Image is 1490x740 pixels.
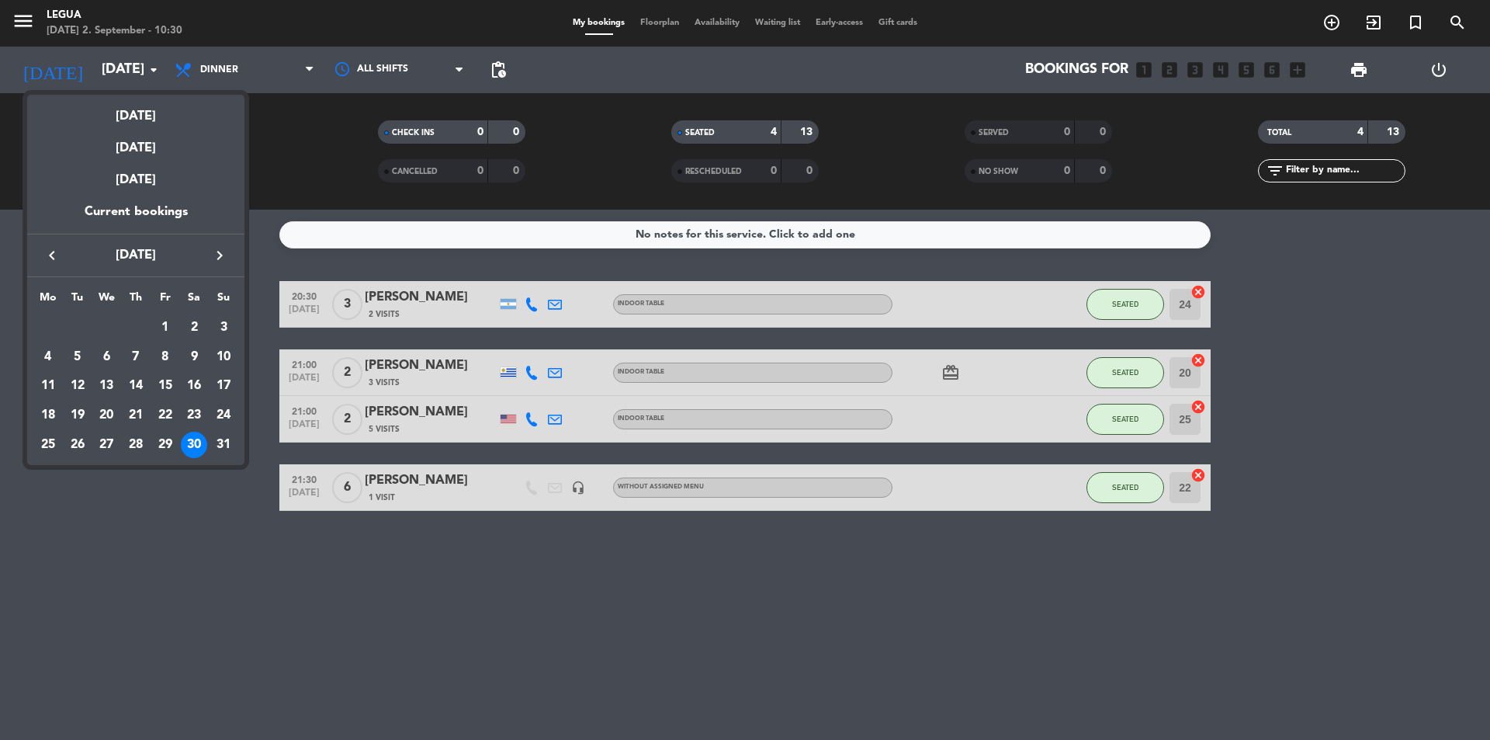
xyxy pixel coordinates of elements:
td: August 13, 2025 [92,371,121,401]
td: AUG [33,313,151,342]
div: 23 [181,402,207,429]
button: keyboard_arrow_right [206,245,234,266]
div: [DATE] [27,95,244,127]
td: August 11, 2025 [33,371,63,401]
th: Wednesday [92,289,121,313]
div: 17 [210,373,237,399]
th: Monday [33,289,63,313]
th: Friday [151,289,180,313]
td: August 1, 2025 [151,313,180,342]
div: 14 [123,373,149,399]
td: August 8, 2025 [151,342,180,372]
th: Thursday [121,289,151,313]
td: August 6, 2025 [92,342,121,372]
div: Current bookings [27,202,244,234]
td: August 18, 2025 [33,401,63,430]
td: August 30, 2025 [180,430,210,460]
td: August 27, 2025 [92,430,121,460]
div: 6 [93,344,120,370]
td: August 12, 2025 [63,371,92,401]
td: August 17, 2025 [209,371,238,401]
div: 2 [181,314,207,341]
div: 20 [93,402,120,429]
td: August 14, 2025 [121,371,151,401]
td: August 24, 2025 [209,401,238,430]
td: August 4, 2025 [33,342,63,372]
div: 7 [123,344,149,370]
th: Tuesday [63,289,92,313]
td: August 10, 2025 [209,342,238,372]
i: keyboard_arrow_left [43,246,61,265]
div: 10 [210,344,237,370]
div: 29 [152,432,178,458]
td: August 20, 2025 [92,401,121,430]
div: 11 [35,373,61,399]
div: 18 [35,402,61,429]
td: August 3, 2025 [209,313,238,342]
div: 3 [210,314,237,341]
td: August 15, 2025 [151,371,180,401]
div: 4 [35,344,61,370]
div: 15 [152,373,178,399]
div: [DATE] [27,158,244,202]
div: 25 [35,432,61,458]
div: 12 [64,373,91,399]
div: 27 [93,432,120,458]
div: [DATE] [27,127,244,158]
div: 13 [93,373,120,399]
div: 8 [152,344,178,370]
td: August 25, 2025 [33,430,63,460]
td: August 5, 2025 [63,342,92,372]
td: August 7, 2025 [121,342,151,372]
td: August 9, 2025 [180,342,210,372]
div: 5 [64,344,91,370]
th: Sunday [209,289,238,313]
div: 28 [123,432,149,458]
td: August 26, 2025 [63,430,92,460]
div: 21 [123,402,149,429]
div: 1 [152,314,178,341]
td: August 21, 2025 [121,401,151,430]
td: August 31, 2025 [209,430,238,460]
div: 30 [181,432,207,458]
div: 9 [181,344,207,370]
button: keyboard_arrow_left [38,245,66,266]
th: Saturday [180,289,210,313]
div: 31 [210,432,237,458]
span: [DATE] [66,245,206,266]
div: 24 [210,402,237,429]
td: August 28, 2025 [121,430,151,460]
div: 22 [152,402,178,429]
div: 26 [64,432,91,458]
i: keyboard_arrow_right [210,246,229,265]
div: 16 [181,373,207,399]
td: August 19, 2025 [63,401,92,430]
td: August 23, 2025 [180,401,210,430]
td: August 2, 2025 [180,313,210,342]
div: 19 [64,402,91,429]
td: August 16, 2025 [180,371,210,401]
td: August 22, 2025 [151,401,180,430]
td: August 29, 2025 [151,430,180,460]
